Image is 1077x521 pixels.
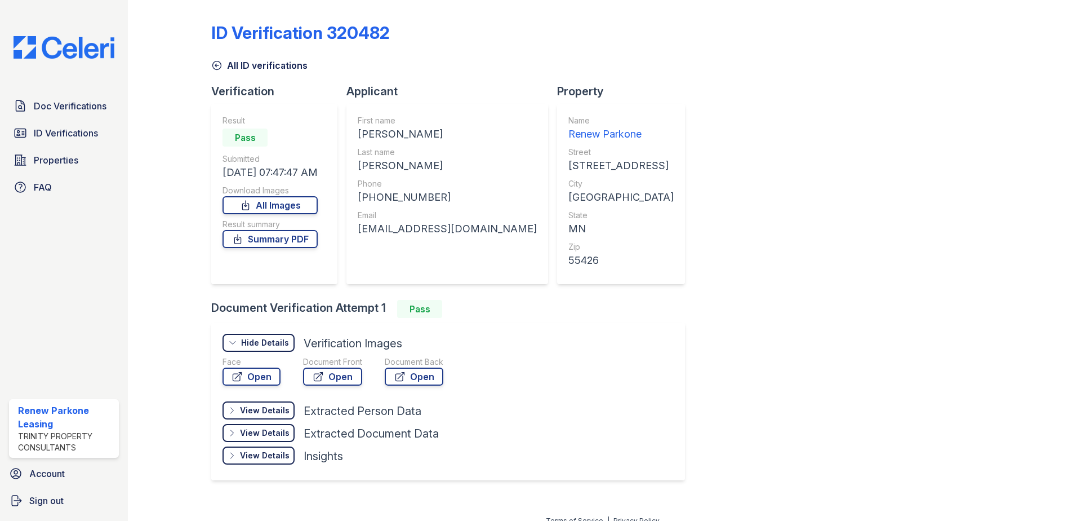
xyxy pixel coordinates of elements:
iframe: chat widget [1030,476,1066,510]
div: [PERSON_NAME] [358,158,537,174]
a: Name Renew Parkone [568,115,674,142]
div: [STREET_ADDRESS] [568,158,674,174]
span: Doc Verifications [34,99,106,113]
div: Download Images [222,185,318,196]
div: Renew Parkone [568,126,674,142]
a: Doc Verifications [9,95,119,117]
img: CE_Logo_Blue-a8612792a0a2168367f1c8372b55b34899dd931a85d93a1a3d3e32e68fde9ad4.png [5,36,123,59]
span: Properties [34,153,78,167]
div: Zip [568,241,674,253]
div: Result summary [222,219,318,230]
div: View Details [240,450,290,461]
a: Open [222,368,281,386]
a: ID Verifications [9,122,119,144]
div: Insights [304,448,343,464]
div: Last name [358,147,537,158]
div: [PERSON_NAME] [358,126,537,142]
a: Account [5,462,123,485]
div: ID Verification 320482 [211,23,390,43]
div: View Details [240,427,290,439]
span: ID Verifications [34,126,98,140]
div: [EMAIL_ADDRESS][DOMAIN_NAME] [358,221,537,237]
div: Pass [397,300,442,318]
div: Document Verification Attempt 1 [211,300,694,318]
div: Name [568,115,674,126]
div: [DATE] 07:47:47 AM [222,165,318,180]
div: Trinity Property Consultants [18,431,114,453]
div: Document Front [303,356,362,368]
span: Account [29,467,65,480]
div: Face [222,356,281,368]
div: Result [222,115,318,126]
a: Open [385,368,443,386]
span: Sign out [29,494,64,507]
div: Verification Images [304,335,402,351]
div: First name [358,115,537,126]
div: Document Back [385,356,443,368]
div: City [568,178,674,189]
a: All Images [222,196,318,214]
a: All ID verifications [211,59,308,72]
div: Verification [211,83,346,99]
div: View Details [240,405,290,416]
div: State [568,210,674,221]
a: FAQ [9,176,119,198]
div: [GEOGRAPHIC_DATA] [568,189,674,205]
span: FAQ [34,180,52,194]
a: Open [303,368,362,386]
div: Pass [222,129,268,147]
div: 55426 [568,253,674,268]
div: Property [557,83,694,99]
div: Submitted [222,153,318,165]
div: Street [568,147,674,158]
a: Sign out [5,489,123,512]
div: Extracted Person Data [304,403,421,419]
div: Renew Parkone Leasing [18,404,114,431]
div: Phone [358,178,537,189]
div: Applicant [346,83,557,99]
div: Extracted Document Data [304,426,439,441]
div: Email [358,210,537,221]
a: Summary PDF [222,230,318,248]
div: MN [568,221,674,237]
div: [PHONE_NUMBER] [358,189,537,205]
div: Hide Details [241,337,289,348]
a: Properties [9,149,119,171]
